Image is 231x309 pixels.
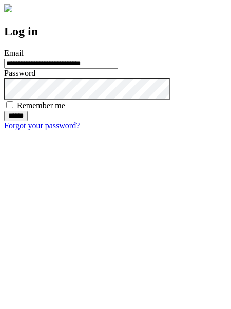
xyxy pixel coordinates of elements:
[17,101,65,110] label: Remember me
[4,4,12,12] img: logo-4e3dc11c47720685a147b03b5a06dd966a58ff35d612b21f08c02c0306f2b779.png
[4,69,35,78] label: Password
[4,49,24,57] label: Email
[4,25,227,38] h2: Log in
[4,121,80,130] a: Forgot your password?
